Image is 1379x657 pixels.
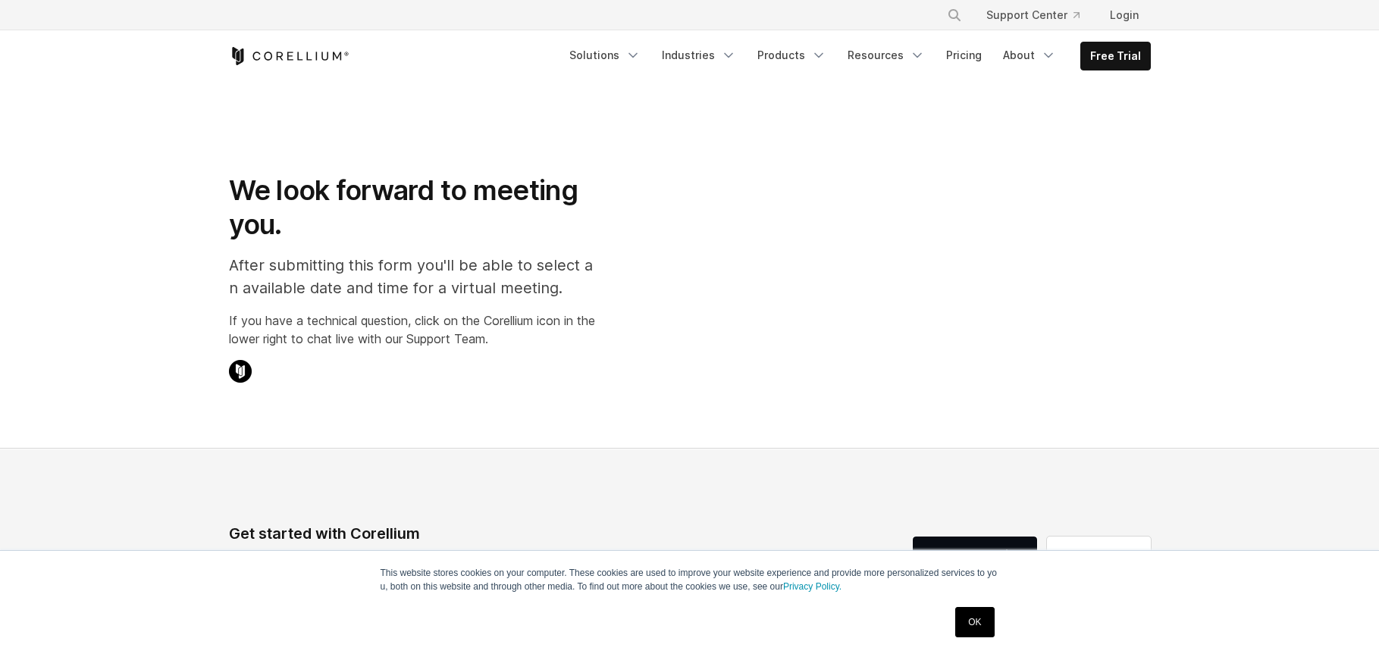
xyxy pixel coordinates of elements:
[913,537,1037,573] a: Request a trial
[748,42,835,69] a: Products
[560,42,1151,70] div: Navigation Menu
[955,607,994,637] a: OK
[1081,42,1150,70] a: Free Trial
[783,581,842,592] a: Privacy Policy.
[937,42,991,69] a: Pricing
[941,2,968,29] button: Search
[974,2,1092,29] a: Support Center
[229,254,595,299] p: After submitting this form you'll be able to select an available date and time for a virtual meet...
[229,47,349,65] a: Corellium Home
[1098,2,1151,29] a: Login
[229,360,252,383] img: Corellium Chat Icon
[929,2,1151,29] div: Navigation Menu
[653,42,745,69] a: Industries
[838,42,934,69] a: Resources
[994,42,1065,69] a: About
[560,42,650,69] a: Solutions
[1047,537,1151,573] a: Contact us
[229,311,595,348] p: If you have a technical question, click on the Corellium icon in the lower right to chat live wit...
[229,522,617,545] div: Get started with Corellium
[381,566,999,593] p: This website stores cookies on your computer. These cookies are used to improve your website expe...
[229,174,595,242] h1: We look forward to meeting you.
